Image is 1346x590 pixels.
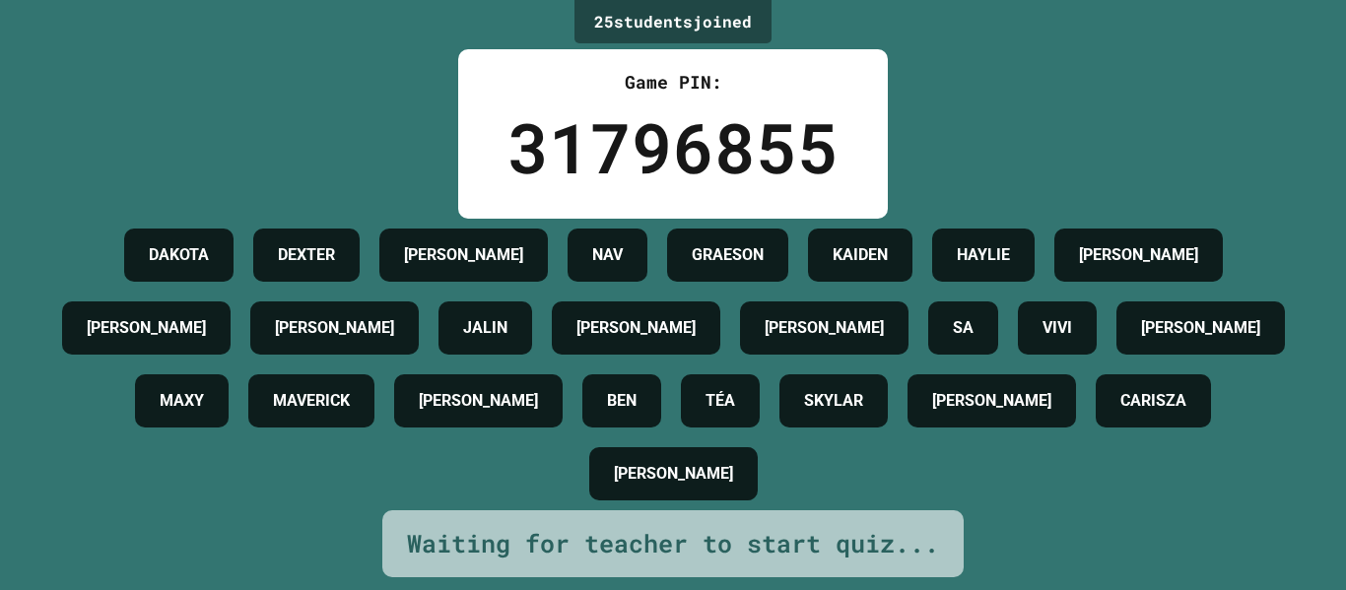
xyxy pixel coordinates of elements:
[932,389,1051,413] h4: [PERSON_NAME]
[463,316,507,340] h4: JALIN
[614,462,733,486] h4: [PERSON_NAME]
[957,243,1010,267] h4: HAYLIE
[1079,243,1198,267] h4: [PERSON_NAME]
[273,389,350,413] h4: MAVERICK
[275,316,394,340] h4: [PERSON_NAME]
[804,389,863,413] h4: SKYLAR
[833,243,888,267] h4: KAIDEN
[692,243,764,267] h4: GRAESON
[507,96,839,199] div: 31796855
[507,69,839,96] div: Game PIN:
[404,243,523,267] h4: [PERSON_NAME]
[706,389,735,413] h4: TÉA
[576,316,696,340] h4: [PERSON_NAME]
[1120,389,1186,413] h4: CARISZA
[87,316,206,340] h4: [PERSON_NAME]
[407,525,939,562] div: Waiting for teacher to start quiz...
[765,316,884,340] h4: [PERSON_NAME]
[149,243,209,267] h4: DAKOTA
[419,389,538,413] h4: [PERSON_NAME]
[953,316,974,340] h4: SA
[1141,316,1260,340] h4: [PERSON_NAME]
[278,243,335,267] h4: DEXTER
[1043,316,1072,340] h4: VIVI
[607,389,637,413] h4: BEN
[592,243,623,267] h4: NAV
[160,389,204,413] h4: MAXY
